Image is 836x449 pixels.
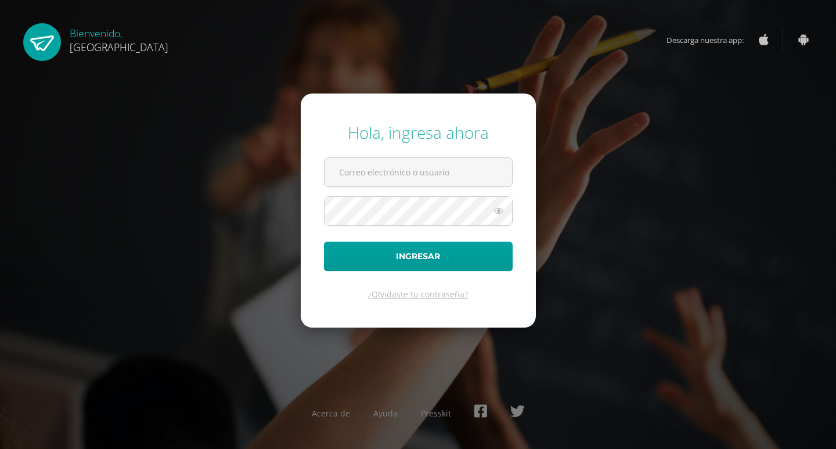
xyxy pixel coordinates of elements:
[421,408,451,419] a: Presskit
[368,289,468,300] a: ¿Olvidaste tu contraseña?
[70,23,168,54] div: Bienvenido,
[324,121,513,143] div: Hola, ingresa ahora
[70,40,168,54] span: [GEOGRAPHIC_DATA]
[373,408,398,419] a: Ayuda
[666,29,755,51] span: Descarga nuestra app:
[312,408,350,419] a: Acerca de
[324,242,513,271] button: Ingresar
[325,158,512,186] input: Correo electrónico o usuario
